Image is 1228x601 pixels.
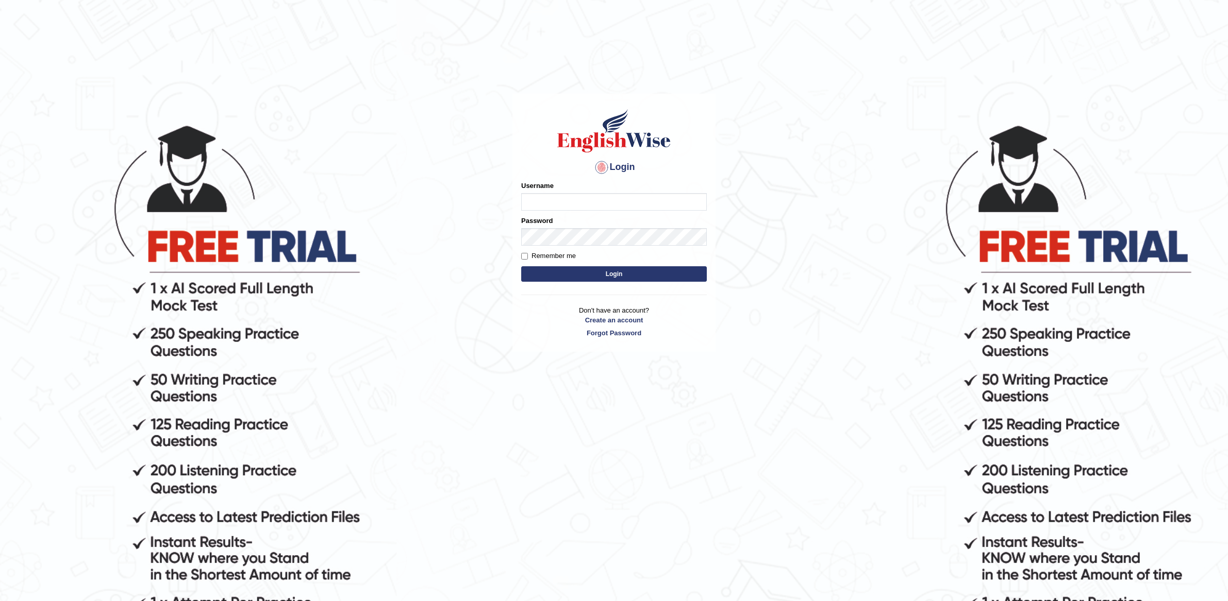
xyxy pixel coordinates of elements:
img: Logo of English Wise sign in for intelligent practice with AI [555,108,673,154]
button: Login [521,266,707,282]
p: Don't have an account? [521,305,707,337]
label: Password [521,216,553,226]
h4: Login [521,159,707,176]
input: Remember me [521,253,528,260]
a: Forgot Password [521,328,707,338]
a: Create an account [521,315,707,325]
label: Username [521,181,554,191]
label: Remember me [521,251,576,261]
